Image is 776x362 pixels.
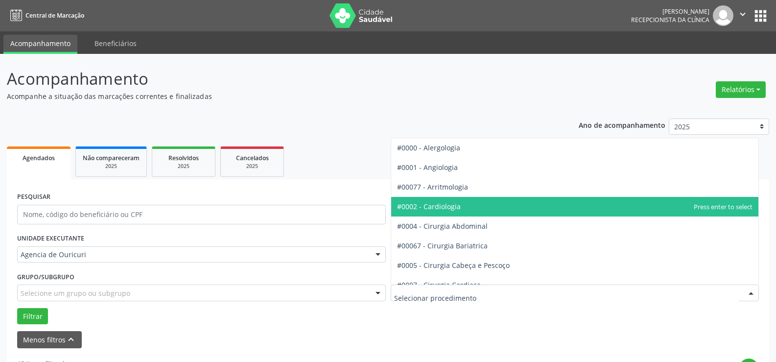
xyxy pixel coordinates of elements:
[733,5,752,26] button: 
[631,16,709,24] span: Recepcionista da clínica
[17,331,82,348] button: Menos filtroskeyboard_arrow_up
[83,163,140,170] div: 2025
[21,250,366,260] span: Agencia de Ouricuri
[236,154,269,162] span: Cancelados
[7,7,84,24] a: Central de Marcação
[397,182,468,192] span: #00077 - Arritmologia
[25,11,84,20] span: Central de Marcação
[23,154,55,162] span: Agendados
[752,7,769,24] button: apps
[397,202,461,211] span: #0002 - Cardiologia
[397,163,458,172] span: #0001 - Angiologia
[397,221,488,231] span: #0004 - Cirurgia Abdominal
[88,35,143,52] a: Beneficiários
[3,35,77,54] a: Acompanhamento
[716,81,766,98] button: Relatórios
[397,143,460,152] span: #0000 - Alergologia
[83,154,140,162] span: Não compareceram
[17,308,48,325] button: Filtrar
[17,269,74,285] label: Grupo/Subgrupo
[7,91,541,101] p: Acompanhe a situação das marcações correntes e finalizadas
[17,190,50,205] label: PESQUISAR
[17,231,84,246] label: UNIDADE EXECUTANTE
[631,7,709,16] div: [PERSON_NAME]
[21,288,130,298] span: Selecione um grupo ou subgrupo
[228,163,277,170] div: 2025
[579,119,665,131] p: Ano de acompanhamento
[397,261,510,270] span: #0005 - Cirurgia Cabeça e Pescoço
[737,9,748,20] i: 
[17,205,386,224] input: Nome, código do beneficiário ou CPF
[397,280,481,290] span: #0007 - Cirurgia Cardiaca
[66,334,76,345] i: keyboard_arrow_up
[713,5,733,26] img: img
[159,163,208,170] div: 2025
[397,241,488,250] span: #00067 - Cirurgia Bariatrica
[168,154,199,162] span: Resolvidos
[7,67,541,91] p: Acompanhamento
[394,288,739,308] input: Selecionar procedimento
